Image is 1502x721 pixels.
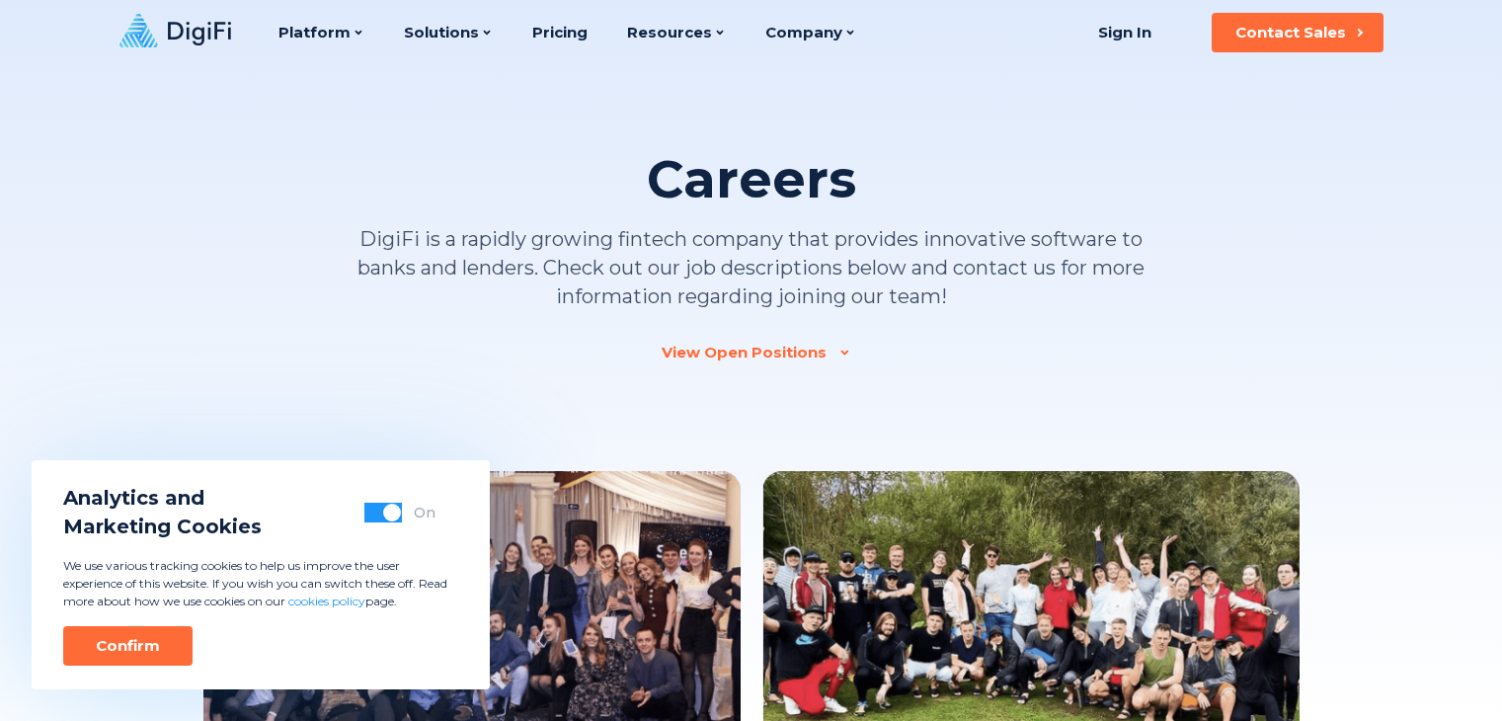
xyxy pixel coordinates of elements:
a: cookies policy [288,594,365,608]
button: Contact Sales [1212,13,1383,52]
div: On [414,503,435,522]
div: Confirm [96,636,160,656]
span: Marketing Cookies [63,513,262,541]
p: We use various tracking cookies to help us improve the user experience of this website. If you wi... [63,557,458,610]
span: Analytics and [63,484,262,513]
a: View Open Positions [662,343,840,362]
button: Confirm [63,626,193,666]
h1: Careers [647,150,856,209]
div: View Open Positions [662,343,827,362]
p: DigiFi is a rapidly growing fintech company that provides innovative software to banks and lender... [347,225,1156,311]
div: Contact Sales [1235,23,1346,42]
a: Sign In [1074,13,1176,52]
